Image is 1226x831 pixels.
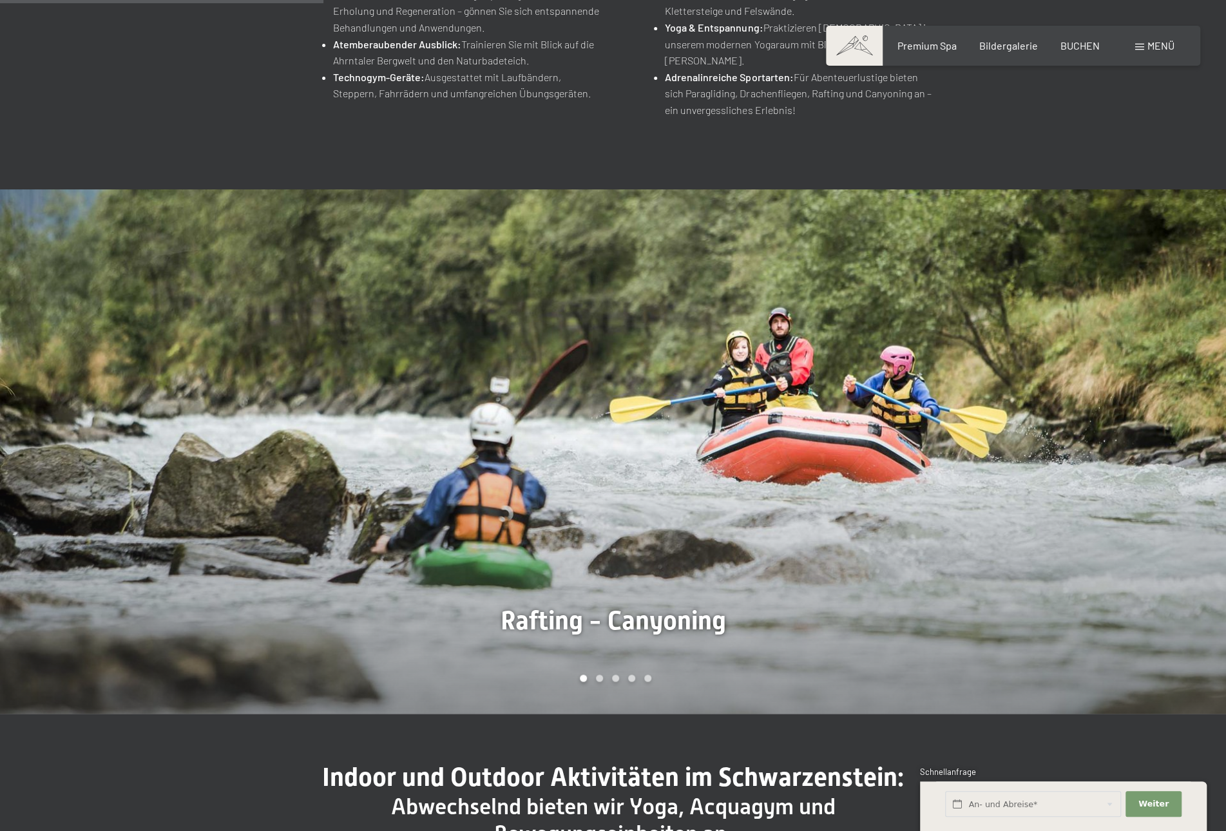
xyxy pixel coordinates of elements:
[897,39,956,52] a: Premium Spa
[1147,39,1174,52] span: Menü
[665,69,935,119] li: Für Abenteuerlustige bieten sich Paragliding, Drachenfliegen, Rafting und Canyoning an – ein unve...
[665,71,793,83] strong: Adrenalinreiche Sportarten:
[644,674,651,682] div: Carousel Page 5
[21,33,31,44] img: website_grey.svg
[333,71,425,83] strong: Technogym-Geräte:
[21,21,31,31] img: logo_orange.svg
[596,674,603,682] div: Carousel Page 2
[52,75,62,85] img: tab_domain_overview_orange.svg
[333,38,461,50] strong: Atemberaubender Ausblick:
[333,69,603,102] li: Ausgestattet mit Laufbändern, Steppern, Fahrrädern und umfangreichen Übungsgeräten.
[140,76,222,84] div: Keywords nach Traffic
[322,762,904,792] span: Indoor und Outdoor Aktivitäten im Schwarzenstein:
[1138,798,1169,810] span: Weiter
[36,21,63,31] div: v 4.0.25
[1125,791,1181,817] button: Weiter
[1060,39,1100,52] a: BUCHEN
[34,33,142,44] div: Domain: [DOMAIN_NAME]
[612,674,619,682] div: Carousel Page 3
[580,674,587,682] div: Carousel Page 1 (Current Slide)
[665,19,935,69] li: Praktizieren [DEMOGRAPHIC_DATA] in unserem modernen Yogaraum mit Blick auf die [PERSON_NAME].
[920,767,976,777] span: Schnellanfrage
[126,75,136,85] img: tab_keywords_by_traffic_grey.svg
[979,39,1038,52] a: Bildergalerie
[333,36,603,69] li: Trainieren Sie mit Blick auf die Ahrntaler Bergwelt und den Naturbadeteich.
[575,674,651,682] div: Carousel Pagination
[66,76,95,84] div: Domain
[665,21,763,33] strong: Yoga & Entspannung:
[628,674,635,682] div: Carousel Page 4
